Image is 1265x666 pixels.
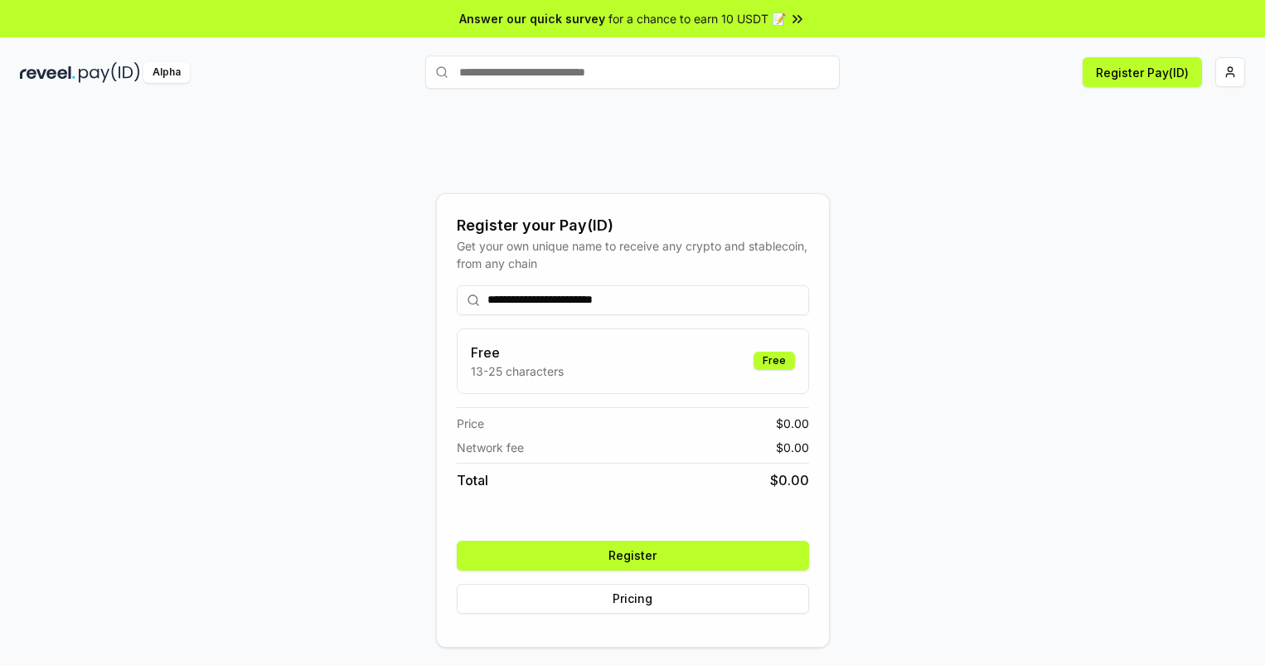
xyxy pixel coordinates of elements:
[459,10,605,27] span: Answer our quick survey
[770,470,809,490] span: $ 0.00
[776,415,809,432] span: $ 0.00
[608,10,786,27] span: for a chance to earn 10 USDT 📝
[471,362,564,380] p: 13-25 characters
[457,470,488,490] span: Total
[457,214,809,237] div: Register your Pay(ID)
[471,343,564,362] h3: Free
[457,415,484,432] span: Price
[457,541,809,571] button: Register
[20,62,75,83] img: reveel_dark
[457,237,809,272] div: Get your own unique name to receive any crypto and stablecoin, from any chain
[457,584,809,614] button: Pricing
[457,439,524,456] span: Network fee
[754,352,795,370] div: Free
[1083,57,1202,87] button: Register Pay(ID)
[776,439,809,456] span: $ 0.00
[79,62,140,83] img: pay_id
[143,62,190,83] div: Alpha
